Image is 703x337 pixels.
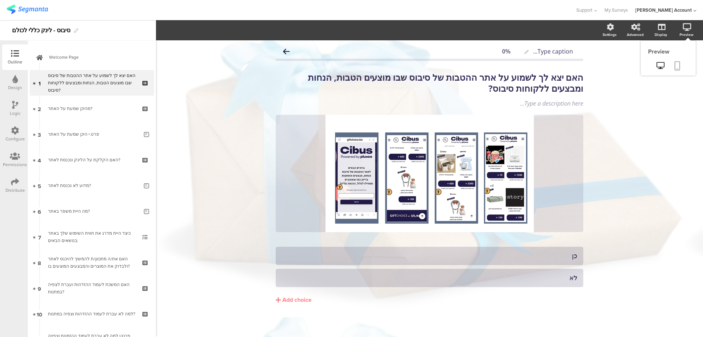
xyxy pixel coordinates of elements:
div: Advanced [627,32,644,37]
div: לא [282,274,577,282]
span: Type caption... [533,47,573,55]
div: Display [655,32,667,37]
div: Settings [603,32,617,37]
span: 1 [38,79,41,87]
div: סיבוס - לינק כללי לכולם [12,25,70,36]
div: כיצד היית מדרג את חווית השימוש שלך באתר בנושאים הבאים: [48,230,135,244]
span: 10 [37,310,42,318]
span: 7 [38,233,41,241]
a: 5 מדוע לא נכנסת לאתר? [30,173,154,198]
div: Logic [10,110,21,117]
div: פרט.י היכן שמעת על האתר [48,131,138,138]
div: Outline [8,59,22,65]
img: segmanta logo [7,5,48,14]
a: 10 למה לא עברת לעמוד ההזדהות וצפיה במתנות? [30,301,154,327]
span: 5 [38,182,41,190]
span: Support [576,7,592,14]
span: 2 [38,105,41,113]
span: 8 [38,259,41,267]
a: 4 האם הקלקת על הלינק ונכנסת לאתר? [30,147,154,173]
div: האם את/ה מתכוון/ת להמשיך להיכנס לאתר ולבדוק את המוצרים והמבצעים המוצעים בו? [48,255,135,270]
span: Welcome Page [49,54,143,61]
div: Distribute [5,187,25,194]
span: 4 [38,156,41,164]
button: Add choice [276,291,583,309]
div: האם יצא לך לשמוע על אתר ההטבות של סיבוס שבו מוצעים הטבות, הנחות ומבצעים ללקוחות סיבוס? [48,72,135,94]
div: Design [8,84,22,91]
div: מה היית משפר באתר? [48,208,138,215]
img: האם יצא לך לשמוע על אתר ההטבות של סיבוס שבו מוצעים הטבות, הנחות ומבצעים ללקוחות סיבוס? cover image [326,115,534,232]
span: 9 [38,284,41,292]
a: Welcome Page [30,44,154,70]
span: 6 [38,207,41,215]
a: 8 האם את/ה מתכוון/ת להמשיך להיכנס לאתר ולבדוק את המוצרים והמבצעים המוצעים בו? [30,250,154,275]
div: Type a description here... [276,99,583,107]
div: Preview [680,32,693,37]
a: 3 פרט.י היכן שמעת על האתר [30,121,154,147]
div: 0% [502,47,510,55]
div: כן [282,252,577,260]
a: 1 האם יצא לך לשמוע על אתר ההטבות של סיבוס שבו מוצעים הטבות, הנחות ומבצעים ללקוחות סיבוס? [30,70,154,96]
div: Permissions [3,161,27,168]
a: 2 מהיכן שמעת על האתר? [30,96,154,121]
div: האם המשכת לעמוד ההזדהות ועברת לצפיה במתנות? [48,281,135,296]
div: מהיכן שמעת על האתר? [48,105,135,112]
div: Configure [5,136,25,142]
div: למה לא עברת לעמוד ההזדהות וצפיה במתנות? [48,310,135,318]
div: Add choice [282,296,312,304]
a: 9 האם המשכת לעמוד ההזדהות ועברת לצפיה במתנות? [30,275,154,301]
a: 7 כיצד היית מדרג את חווית השימוש שלך באתר בנושאים הבאים: [30,224,154,250]
div: מדוע לא נכנסת לאתר? [48,182,138,189]
div: Preview [641,47,696,56]
div: האם הקלקת על הלינק ונכנסת לאתר? [48,156,135,164]
span: 3 [38,130,41,138]
a: 6 מה היית משפר באתר? [30,198,154,224]
div: [PERSON_NAME] Account [635,7,692,14]
strong: האם יצא לך לשמוע על אתר ההטבות של סיבוס שבו מוצעים הטבות, הנחות ומבצעים ללקוחות סיבוס? [308,71,583,94]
